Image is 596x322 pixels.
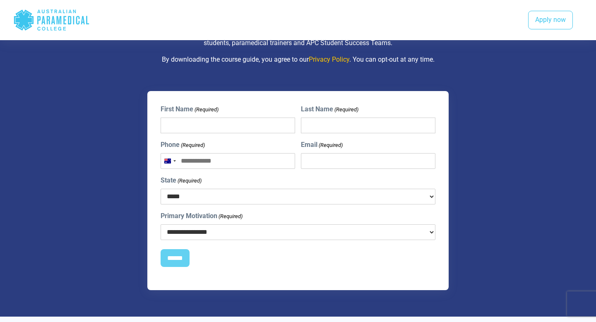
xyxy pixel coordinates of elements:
label: Phone [161,140,205,150]
button: Selected country [161,154,178,168]
p: By downloading the course guide, you agree to our . You can opt-out at any time. [56,55,540,65]
span: (Required) [318,141,343,149]
label: Primary Motivation [161,211,243,221]
span: (Required) [177,177,202,185]
span: (Required) [194,106,219,114]
label: Email [301,140,343,150]
a: Privacy Policy [309,55,349,63]
a: Apply now [528,11,573,30]
label: Last Name [301,104,358,114]
div: Australian Paramedical College [13,7,90,34]
label: State [161,175,202,185]
label: First Name [161,104,219,114]
span: (Required) [180,141,205,149]
span: (Required) [334,106,358,114]
span: (Required) [218,212,243,221]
